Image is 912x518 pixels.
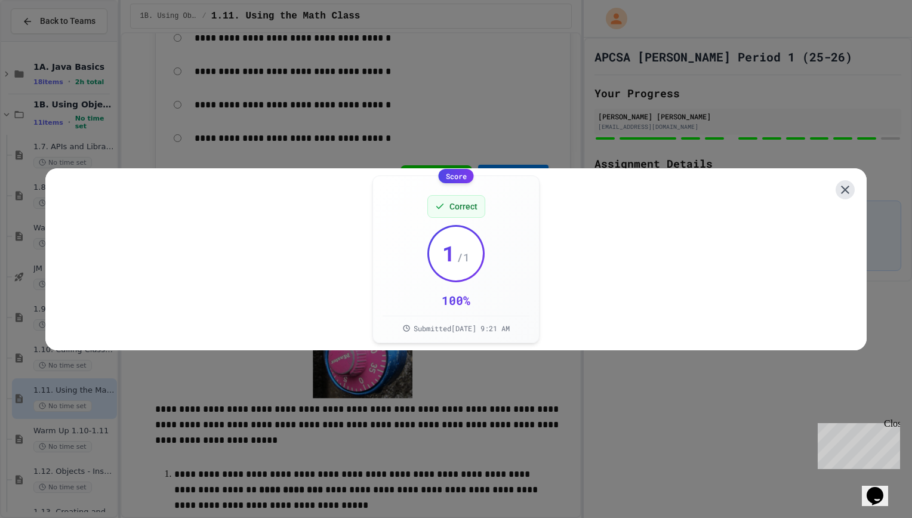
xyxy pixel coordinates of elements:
[439,169,474,183] div: Score
[813,418,900,469] iframe: chat widget
[442,241,455,265] span: 1
[5,5,82,76] div: Chat with us now!Close
[442,292,470,309] div: 100 %
[862,470,900,506] iframe: chat widget
[414,323,510,333] span: Submitted [DATE] 9:21 AM
[449,201,477,212] span: Correct
[457,249,470,266] span: / 1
